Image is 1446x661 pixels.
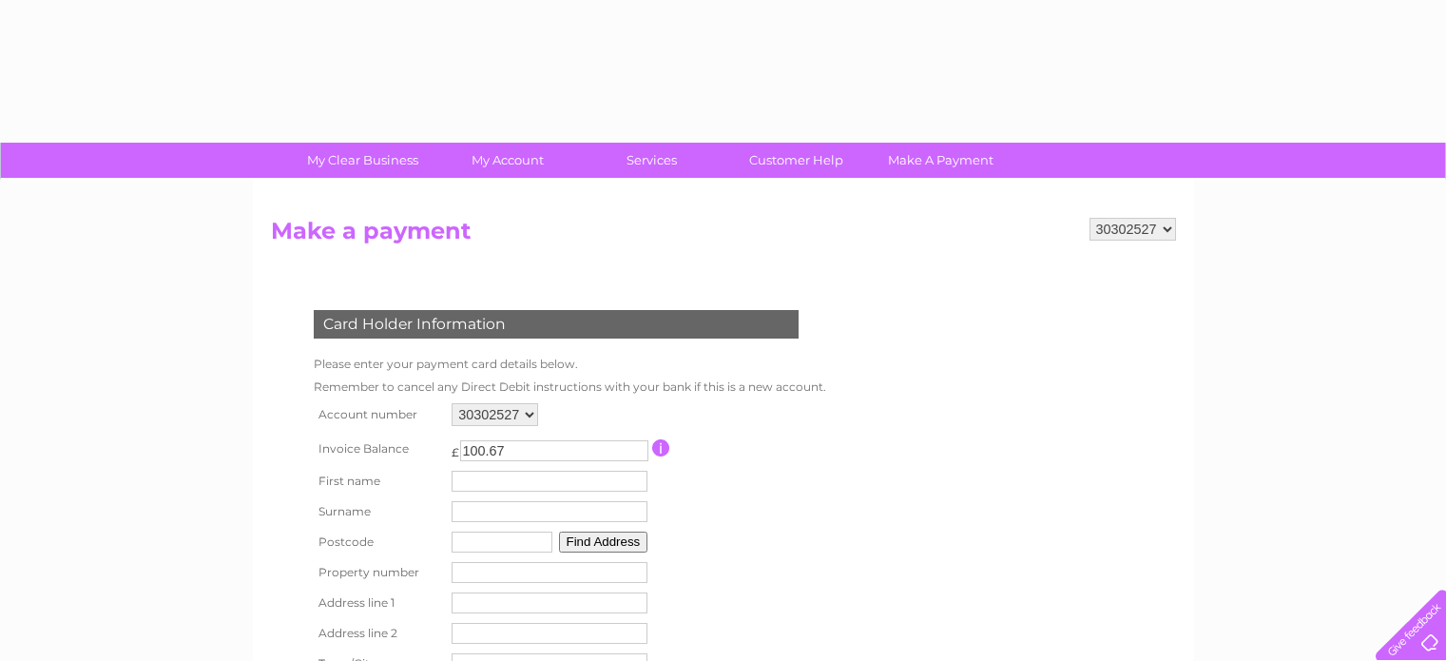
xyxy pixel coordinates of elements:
th: Account number [309,399,448,431]
td: Please enter your payment card details below. [309,353,831,376]
button: Find Address [559,532,648,553]
th: First name [309,466,448,496]
a: Services [573,143,730,178]
a: My Clear Business [284,143,441,178]
th: Address line 1 [309,588,448,618]
td: Remember to cancel any Direct Debit instructions with your bank if this is a new account. [309,376,831,399]
a: Customer Help [718,143,875,178]
th: Invoice Balance [309,431,448,466]
td: £ [452,436,459,459]
th: Property number [309,557,448,588]
th: Address line 2 [309,618,448,649]
a: My Account [429,143,586,178]
th: Surname [309,496,448,527]
th: Postcode [309,527,448,557]
div: Card Holder Information [314,310,799,339]
h2: Make a payment [271,218,1176,254]
a: Make A Payment [862,143,1019,178]
input: Information [652,439,670,457]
